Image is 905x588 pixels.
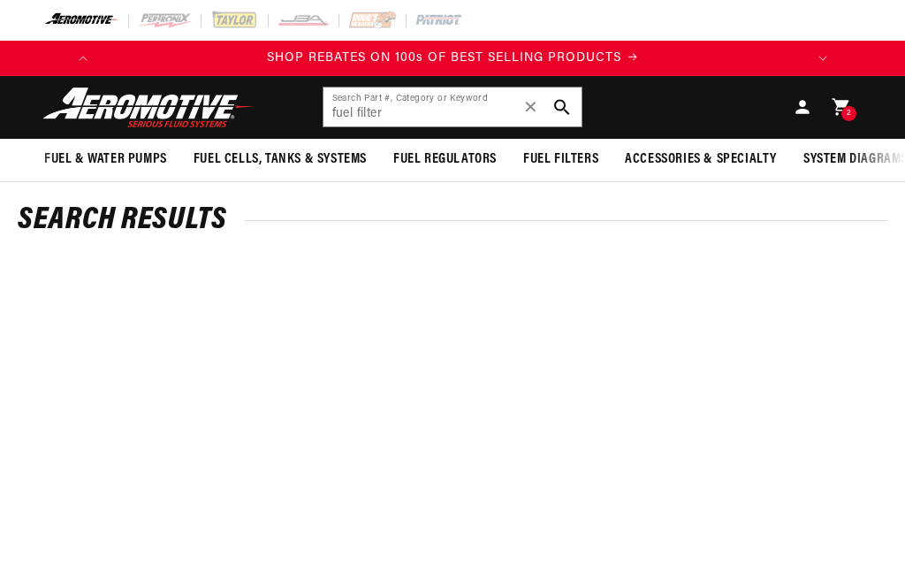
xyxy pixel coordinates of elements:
[543,88,582,126] button: search button
[267,51,621,65] span: SHOP REBATES ON 100s OF BEST SELLING PRODUCTS
[180,139,380,180] summary: Fuel Cells, Tanks & Systems
[18,207,887,235] h2: Search Results
[101,49,805,68] div: Announcement
[101,49,805,68] a: SHOP REBATES ON 100s OF BEST SELLING PRODUCTS
[44,150,167,169] span: Fuel & Water Pumps
[38,87,259,128] img: Aeromotive
[625,150,777,169] span: Accessories & Specialty
[194,150,367,169] span: Fuel Cells, Tanks & Systems
[380,139,510,180] summary: Fuel Regulators
[101,49,805,68] div: 1 of 2
[393,150,497,169] span: Fuel Regulators
[523,150,598,169] span: Fuel Filters
[523,93,539,121] span: ✕
[510,139,612,180] summary: Fuel Filters
[65,41,101,76] button: Translation missing: en.sections.announcements.previous_announcement
[847,106,852,121] span: 2
[612,139,790,180] summary: Accessories & Specialty
[805,41,840,76] button: Translation missing: en.sections.announcements.next_announcement
[323,88,582,126] input: Search by Part Number, Category or Keyword
[31,139,180,180] summary: Fuel & Water Pumps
